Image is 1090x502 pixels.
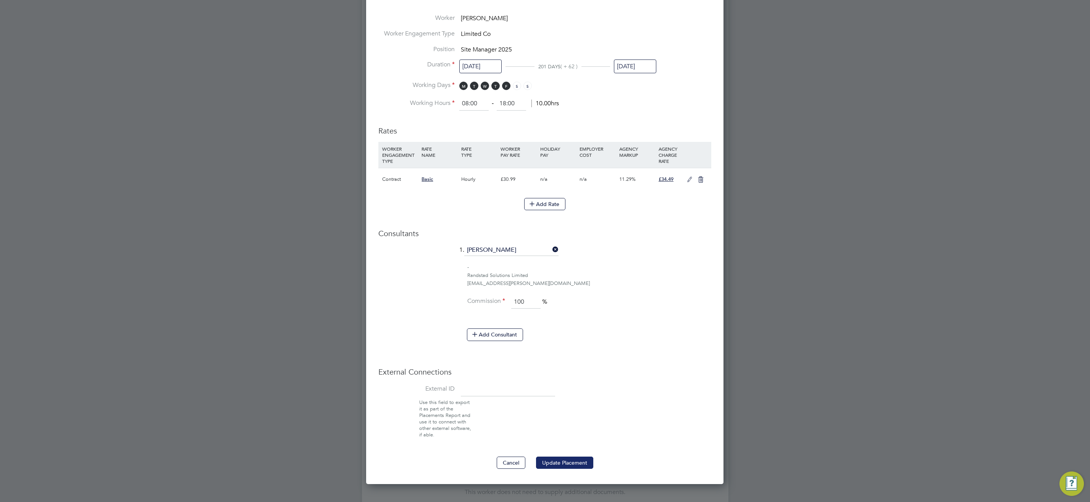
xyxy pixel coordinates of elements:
label: Working Hours [378,99,455,107]
span: Site Manager 2025 [461,46,512,53]
button: Update Placement [536,457,593,469]
li: 1. [378,245,711,264]
span: £34.49 [659,176,673,182]
h3: Consultants [378,228,711,238]
div: WORKER PAY RATE [499,142,538,162]
span: 201 DAYS [538,63,560,70]
label: Duration [378,61,455,69]
div: RATE TYPE [459,142,499,162]
label: Commission [467,297,505,305]
div: WORKER ENGAGEMENT TYPE [380,142,420,168]
span: % [542,298,547,306]
span: ‐ [490,100,495,107]
span: Basic [421,176,433,182]
label: External ID [378,385,455,393]
div: RATE NAME [420,142,459,162]
button: Add Rate [524,198,565,210]
div: Contract [380,168,420,190]
button: Cancel [497,457,525,469]
input: Select one [614,60,656,74]
h3: Rates [378,118,711,136]
span: 11.29% [619,176,636,182]
span: ( + 62 ) [560,63,578,70]
span: Use this field to export it as part of the Placements Report and use it to connect with other ext... [419,399,471,438]
input: 17:00 [497,97,526,111]
label: Working Days [378,81,455,89]
label: Worker [378,14,455,22]
span: W [481,82,489,90]
span: Limited Co [461,30,491,38]
span: M [459,82,468,90]
div: £30.99 [499,168,538,190]
div: AGENCY CHARGE RATE [657,142,683,168]
label: Position [378,45,455,53]
div: AGENCY MARKUP [617,142,657,162]
div: Randstad Solutions Limited [467,272,711,280]
button: Add Consultant [467,328,523,341]
span: [PERSON_NAME] [461,14,508,22]
h3: External Connections [378,367,711,377]
span: F [502,82,510,90]
div: - [467,264,711,272]
input: 08:00 [459,97,489,111]
span: 10.00hrs [531,100,559,107]
div: EMPLOYER COST [578,142,617,162]
input: Search for... [464,245,559,256]
div: [EMAIL_ADDRESS][PERSON_NAME][DOMAIN_NAME] [467,280,711,288]
span: n/a [540,176,547,182]
input: Select one [459,60,502,74]
span: n/a [580,176,587,182]
span: T [491,82,500,90]
span: S [523,82,532,90]
label: Worker Engagement Type [378,30,455,38]
button: Engage Resource Center [1059,471,1084,496]
span: S [513,82,521,90]
div: HOLIDAY PAY [538,142,578,162]
span: T [470,82,478,90]
div: Hourly [459,168,499,190]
